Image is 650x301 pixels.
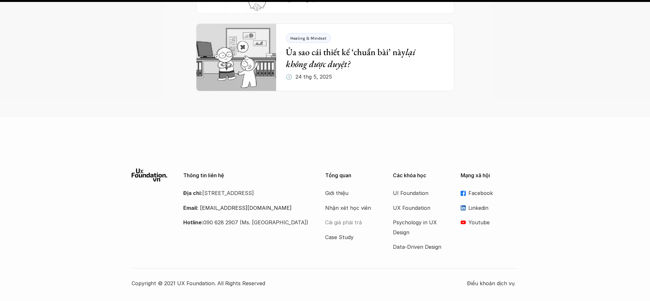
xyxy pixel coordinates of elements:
[183,205,198,211] strong: Email:
[196,24,454,91] a: Healing & MindsetỦa sao cái thiết kế ‘chuẩn bài’ nàylại không được duyệt?🕔 24 thg 5, 2025
[286,72,332,82] p: 🕔 24 thg 5, 2025
[393,203,445,213] a: UX Foundation
[325,203,377,213] a: Nhận xét học viên
[393,172,451,179] p: Các khóa học
[200,205,292,211] a: [EMAIL_ADDRESS][DOMAIN_NAME]
[325,188,377,198] a: Giới thiệu
[183,188,309,198] p: [STREET_ADDRESS]
[467,278,519,288] a: Điều khoản dịch vụ
[183,190,202,196] strong: Địa chỉ:
[461,218,519,227] a: Youtube
[325,218,377,227] a: Cái giá phải trả
[290,36,326,40] p: Healing & Mindset
[183,172,309,179] p: Thông tin liên hệ
[393,242,445,252] a: Data-Driven Design
[393,218,445,237] a: Psychology in UX Design
[468,218,519,227] p: Youtube
[325,232,377,242] a: Case Study
[183,219,203,226] strong: Hotline:
[393,188,445,198] a: UI Foundation
[461,172,519,179] p: Mạng xã hội
[286,46,435,70] h5: Ủa sao cái thiết kế ‘chuẩn bài’ này
[132,278,467,288] p: Copyright © 2021 UX Foundation. All Rights Reserved
[325,172,383,179] p: Tổng quan
[468,203,519,213] p: Linkedin
[286,46,417,69] em: lại không được duyệt?
[461,188,519,198] a: Facebook
[183,218,309,227] p: 090 628 2907 (Ms. [GEOGRAPHIC_DATA])
[468,188,519,198] p: Facebook
[461,203,519,213] a: Linkedin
